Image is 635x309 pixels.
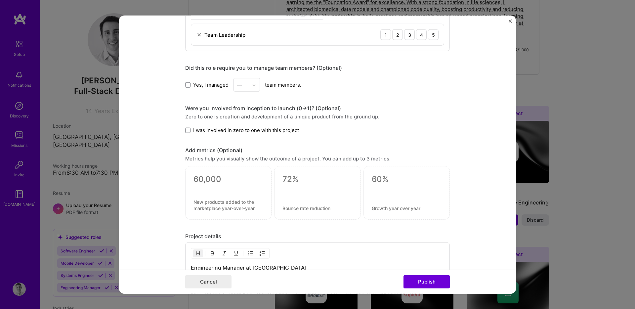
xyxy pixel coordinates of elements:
div: Team Leadership [204,31,245,38]
img: OL [260,251,265,256]
div: Did this role require you to manage team members? (Optional) [185,65,450,71]
button: Close [509,20,512,26]
button: Cancel [185,275,232,288]
div: Zero to one is creation and development of a unique product from the ground up. [185,113,450,120]
span: I was involved in zero to one with this project [193,127,299,134]
span: Yes, I managed [193,81,229,88]
div: Metrics help you visually show the outcome of a project. You can add up to 3 metrics. [185,155,450,162]
img: Underline [233,251,239,256]
button: Publish [403,275,450,288]
div: Project details [185,233,450,240]
div: 5 [428,29,439,40]
div: — [237,81,242,88]
img: UL [248,251,253,256]
div: 1 [380,29,391,40]
h3: Engineering Manager at [GEOGRAPHIC_DATA] [191,264,444,271]
div: 2 [392,29,403,40]
div: 3 [404,29,415,40]
img: Remove [196,32,202,37]
div: Add metrics (Optional) [185,147,450,154]
img: Heading [195,251,201,256]
img: Bold [210,251,215,256]
div: team members. [185,78,450,92]
img: drop icon [252,83,256,87]
div: Were you involved from inception to launch (0 -> 1)? (Optional) [185,105,450,112]
div: 4 [416,29,427,40]
img: Italic [222,251,227,256]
